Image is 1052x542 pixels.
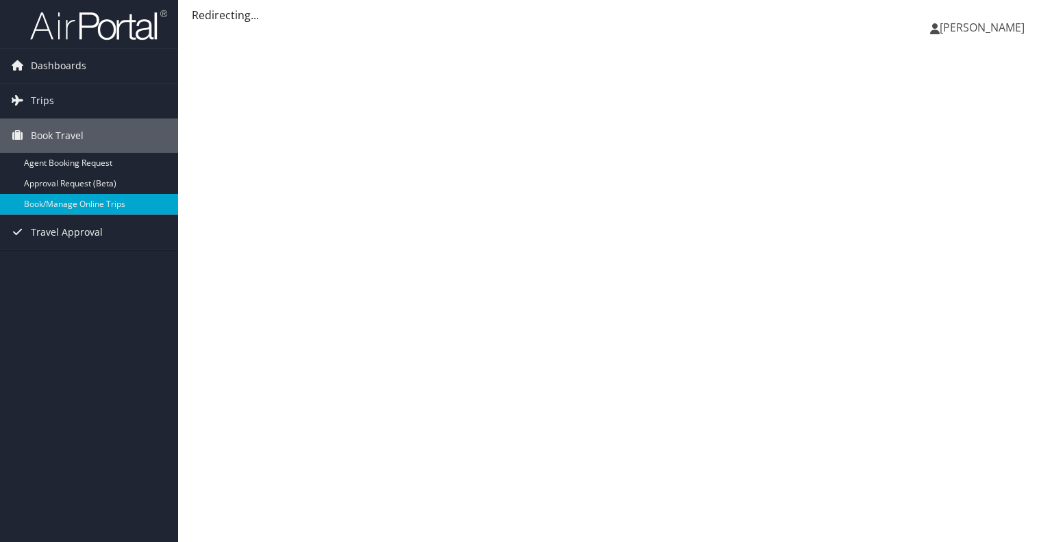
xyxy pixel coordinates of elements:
span: Travel Approval [31,215,103,249]
img: airportal-logo.png [30,9,167,41]
span: Trips [31,84,54,118]
a: [PERSON_NAME] [930,7,1038,48]
span: Book Travel [31,119,84,153]
span: Dashboards [31,49,86,83]
div: Redirecting... [192,7,1038,23]
span: [PERSON_NAME] [940,20,1025,35]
